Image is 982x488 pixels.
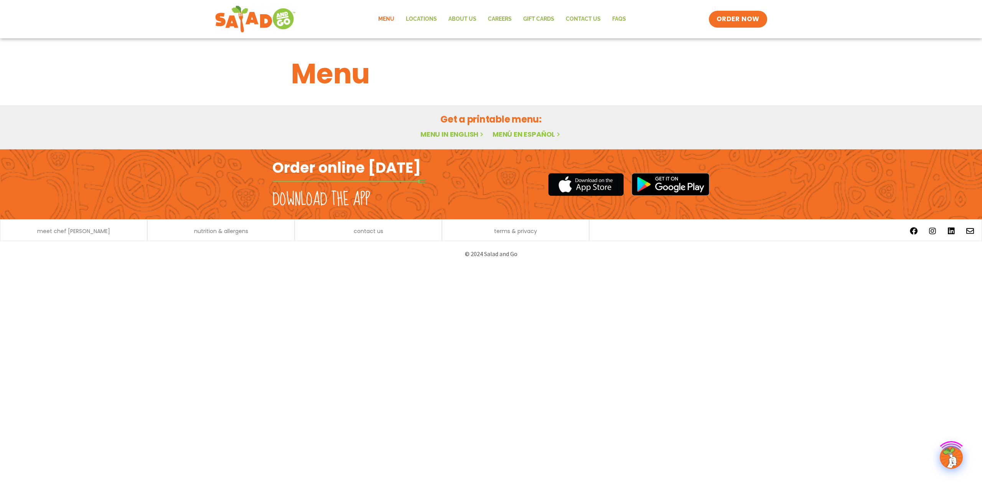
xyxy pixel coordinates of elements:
img: appstore [548,172,624,197]
h2: Get a printable menu: [291,112,691,126]
a: Contact Us [560,10,606,28]
img: new-SAG-logo-768×292 [215,4,296,35]
h1: Menu [291,53,691,94]
a: Locations [400,10,443,28]
a: GIFT CARDS [517,10,560,28]
img: fork [272,179,426,184]
img: google_play [631,173,710,196]
a: nutrition & allergens [194,228,248,234]
p: © 2024 Salad and Go [276,249,706,259]
a: Menu in English [420,129,485,139]
nav: Menu [372,10,632,28]
a: FAQs [606,10,632,28]
a: About Us [443,10,482,28]
a: meet chef [PERSON_NAME] [37,228,110,234]
h2: Order online [DATE] [272,158,421,177]
a: Careers [482,10,517,28]
a: Menú en español [493,129,562,139]
a: contact us [354,228,383,234]
h2: Download the app [272,189,370,210]
span: ORDER NOW [717,15,760,24]
a: terms & privacy [494,228,537,234]
a: Menu [372,10,400,28]
a: ORDER NOW [709,11,767,28]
